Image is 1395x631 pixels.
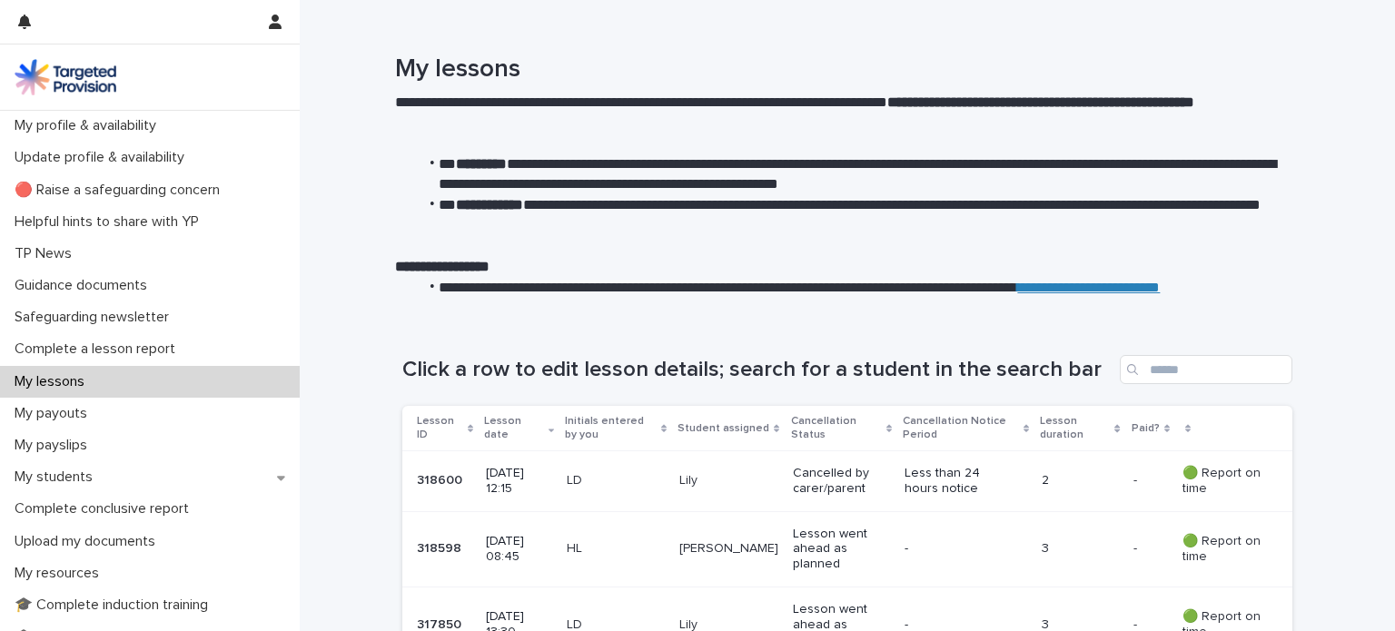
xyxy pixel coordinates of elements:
[417,411,463,445] p: Lesson ID
[905,466,1005,497] p: Less than 24 hours notice
[7,437,102,454] p: My payslips
[567,541,665,557] p: HL
[1040,411,1111,445] p: Lesson duration
[486,534,552,565] p: [DATE] 08:45
[484,411,544,445] p: Lesson date
[7,405,102,422] p: My payouts
[7,596,223,614] p: 🎓 Complete induction training
[679,473,778,488] p: Lily
[7,309,183,326] p: Safeguarding newsletter
[1182,534,1263,565] p: 🟢 Report on time
[7,340,190,358] p: Complete a lesson report
[402,357,1113,383] h1: Click a row to edit lesson details; search for a student in the search bar
[7,182,234,199] p: 🔴 Raise a safeguarding concern
[791,411,882,445] p: Cancellation Status
[15,59,116,95] img: M5nRWzHhSzIhMunXDL62
[7,565,114,582] p: My resources
[7,117,171,134] p: My profile & availability
[7,533,170,550] p: Upload my documents
[7,373,99,390] p: My lessons
[679,541,778,557] p: [PERSON_NAME]
[7,213,213,231] p: Helpful hints to share with YP
[1120,355,1292,384] input: Search
[7,149,199,166] p: Update profile & availability
[905,541,1005,557] p: -
[7,277,162,294] p: Guidance documents
[1182,466,1263,497] p: 🟢 Report on time
[417,537,465,557] p: 318598
[417,469,466,488] p: 318600
[567,473,665,488] p: LD
[1133,469,1141,488] p: -
[678,419,769,439] p: Student assigned
[793,527,890,572] p: Lesson went ahead as planned
[486,466,552,497] p: [DATE] 12:15
[402,511,1292,587] tr: 318598318598 [DATE] 08:45HL[PERSON_NAME]Lesson went ahead as planned-3-- 🟢 Report on time
[7,468,107,486] p: My students
[1133,537,1141,557] p: -
[1042,541,1119,557] p: 3
[903,411,1019,445] p: Cancellation Notice Period
[1132,419,1160,439] p: Paid?
[793,466,890,497] p: Cancelled by carer/parent
[395,54,1285,85] h1: My lessons
[7,245,86,262] p: TP News
[7,500,203,518] p: Complete conclusive report
[1042,473,1119,488] p: 2
[402,451,1292,512] tr: 318600318600 [DATE] 12:15LDLilyCancelled by carer/parentLess than 24 hours notice2-- 🟢 Report on ...
[565,411,657,445] p: Initials entered by you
